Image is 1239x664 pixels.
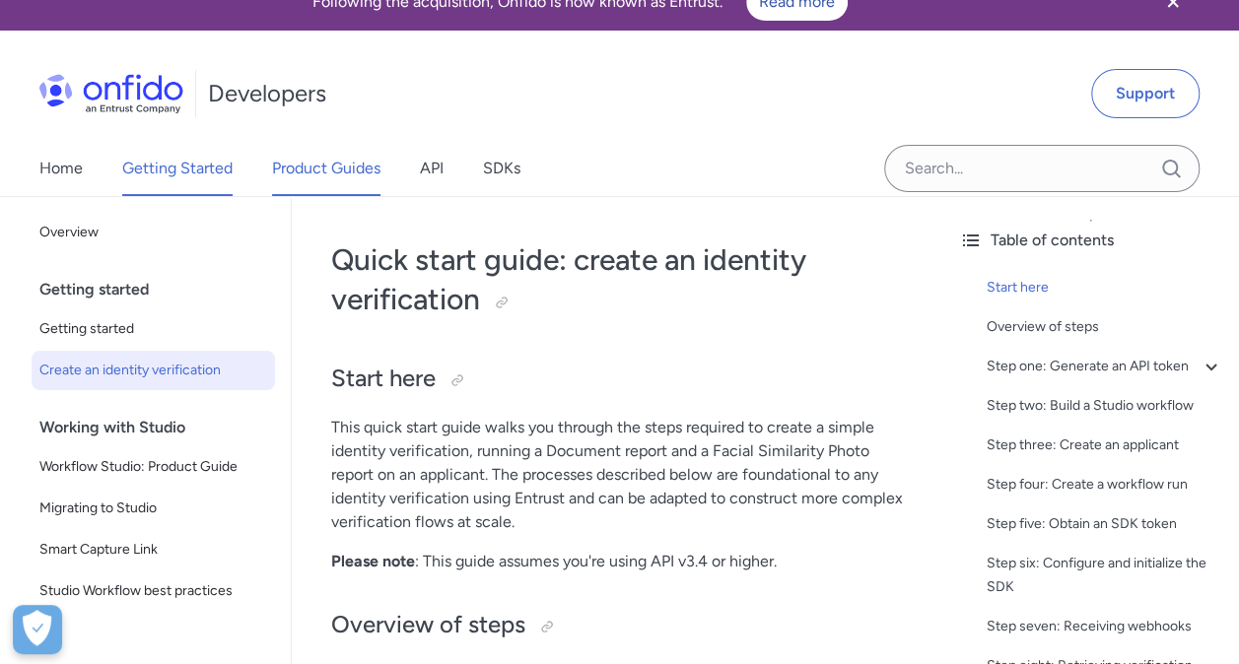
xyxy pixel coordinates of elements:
[331,416,904,534] p: This quick start guide walks you through the steps required to create a simple identity verificat...
[987,433,1223,457] a: Step three: Create an applicant
[122,141,233,196] a: Getting Started
[331,363,904,396] h2: Start here
[39,317,267,341] span: Getting started
[39,359,267,382] span: Create an identity verification
[987,512,1223,536] a: Step five: Obtain an SDK token
[39,497,267,520] span: Migrating to Studio
[32,489,275,528] a: Migrating to Studio
[331,550,904,573] p: : This guide assumes you're using API v3.4 or higher.
[32,530,275,569] a: Smart Capture Link
[331,240,904,319] h1: Quick start guide: create an identity verification
[208,78,326,109] h1: Developers
[32,351,275,390] a: Create an identity verification
[987,315,1223,339] a: Overview of steps
[39,221,267,244] span: Overview
[39,141,83,196] a: Home
[39,270,283,309] div: Getting started
[39,455,267,479] span: Workflow Studio: Product Guide
[331,609,904,642] h2: Overview of steps
[987,473,1223,497] a: Step four: Create a workflow run
[987,552,1223,599] a: Step six: Configure and initialize the SDK
[39,74,183,113] img: Onfido Logo
[39,579,267,603] span: Studio Workflow best practices
[272,141,380,196] a: Product Guides
[987,276,1223,299] a: Start here
[483,141,520,196] a: SDKs
[1091,69,1200,118] a: Support
[39,408,283,447] div: Working with Studio
[32,447,275,487] a: Workflow Studio: Product Guide
[959,229,1223,252] div: Table of contents
[39,538,267,562] span: Smart Capture Link
[884,145,1200,192] input: Onfido search input field
[987,615,1223,638] a: Step seven: Receiving webhooks
[987,355,1223,378] a: Step one: Generate an API token
[13,605,62,654] button: Open Preferences
[987,394,1223,418] a: Step two: Build a Studio workflow
[420,141,444,196] a: API
[32,571,275,611] a: Studio Workflow best practices
[13,605,62,654] div: Cookie Preferences
[32,309,275,349] a: Getting started
[32,213,275,252] a: Overview
[331,552,415,570] strong: Please note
